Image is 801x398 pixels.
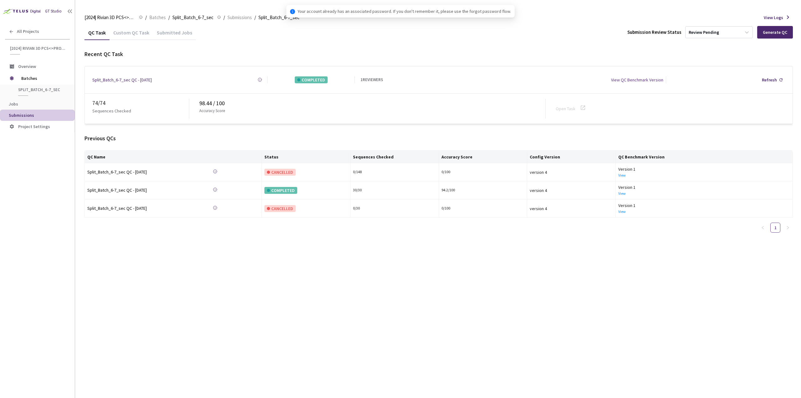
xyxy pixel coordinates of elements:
[87,205,175,212] div: Split_Batch_6-7_sec QC - [DATE]
[10,46,66,51] span: [2024] Rivian 3D PCS<>Production
[527,151,616,163] th: Config Version
[783,223,793,233] button: right
[199,108,225,114] p: Accuracy Score
[145,14,147,21] li: /
[770,223,780,233] li: 1
[353,205,436,211] div: 0 / 30
[172,14,213,21] span: Split_Batch_6-7_sec
[439,151,528,163] th: Accuracy Score
[168,14,170,21] li: /
[618,191,626,196] a: View
[92,99,189,107] div: 74 / 74
[84,14,135,21] span: [2024] Rivian 3D PCS<>Production
[84,50,793,59] div: Recent QC Task
[295,76,328,83] div: COMPLETED
[786,226,790,230] span: right
[771,223,780,232] a: 1
[110,29,153,40] div: Custom QC Task
[763,30,787,35] div: Generate QC
[441,205,525,211] div: 0/100
[264,187,297,194] div: COMPLETED
[290,9,295,14] span: info-circle
[441,169,525,175] div: 0/100
[783,223,793,233] li: Next Page
[199,99,545,108] div: 98.44 / 100
[87,187,175,194] div: Split_Batch_6-7_sec QC - [DATE]
[17,29,39,34] span: All Projects
[148,14,167,21] a: Batches
[45,8,62,14] div: GT Studio
[227,14,252,21] span: Submissions
[226,14,253,21] a: Submissions
[618,173,626,178] a: View
[353,169,436,175] div: 0 / 148
[92,107,131,114] p: Sequences Checked
[9,112,34,118] span: Submissions
[441,187,525,193] div: 94.2/100
[264,169,296,176] div: CANCELLED
[153,29,196,40] div: Submitted Jobs
[264,205,296,212] div: CANCELLED
[353,187,436,193] div: 30 / 30
[262,151,350,163] th: Status
[223,14,225,21] li: /
[762,76,777,83] div: Refresh
[149,14,166,21] span: Batches
[689,29,719,35] div: Review Pending
[360,77,383,83] div: 1 REVIEWERS
[9,101,18,107] span: Jobs
[530,187,613,194] div: version 4
[18,124,50,129] span: Project Settings
[84,29,110,40] div: QC Task
[758,223,768,233] button: left
[85,151,262,163] th: QC Name
[21,72,64,85] span: Batches
[618,209,626,214] a: View
[258,14,299,21] span: Split_Batch_6-7_sec
[87,168,175,175] div: Split_Batch_6-7_sec QC - [DATE]
[761,226,765,230] span: left
[298,8,511,15] span: Your account already has an associated password. If you don't remember it, please use the forgot ...
[618,202,790,209] div: Version 1
[530,205,613,212] div: version 4
[84,134,793,143] div: Previous QCs
[530,169,613,176] div: version 4
[618,166,790,173] div: Version 1
[556,106,575,111] a: Open Task
[87,187,175,194] a: Split_Batch_6-7_sec QC - [DATE]
[254,14,256,21] li: /
[627,28,681,36] div: Submission Review Status
[18,64,36,69] span: Overview
[92,76,152,83] a: Split_Batch_6-7_sec QC - [DATE]
[18,87,64,92] span: Split_Batch_6-7_sec
[758,223,768,233] li: Previous Page
[764,14,783,21] span: View Logs
[616,151,793,163] th: QC Benchmark Version
[350,151,439,163] th: Sequences Checked
[618,184,790,191] div: Version 1
[611,76,663,83] div: View QC Benchmark Version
